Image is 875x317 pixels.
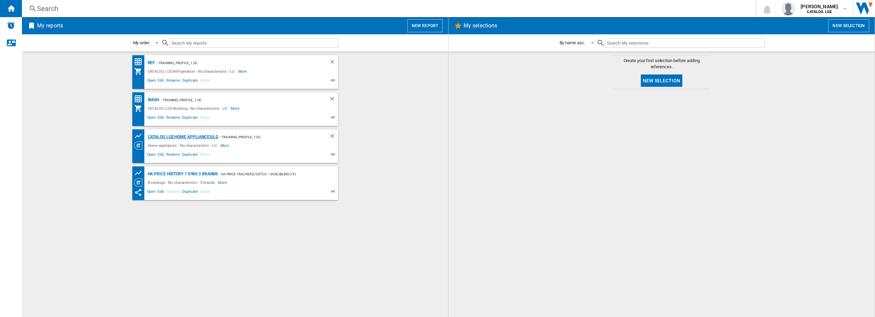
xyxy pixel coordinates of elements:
div: My Assortment [134,104,146,113]
div: - Training_Profile_1 (4) [159,96,315,104]
div: Category View [134,141,146,150]
img: profile.jpg [781,2,795,15]
h2: My selections [462,19,499,32]
span: Duplicate [181,114,199,122]
img: alerts-logo.svg [7,21,15,30]
span: Open [146,188,157,197]
div: - HA Price Tracker (costco -> dox) (blim) (19) [218,170,324,178]
div: My order [133,40,149,45]
h2: My reports [36,19,64,32]
div: CATALOG LGE:Refrigeration - No characteristic - LG [146,67,238,75]
span: Rename [165,188,181,197]
span: Create your first selection before adding references. [614,58,710,70]
span: Edit [157,151,165,160]
div: Home appliances - No characteristic - LG [146,141,220,150]
div: - Training_Profile_1 (4) [218,133,315,141]
div: Delete [329,133,338,141]
span: [PERSON_NAME] [801,3,838,10]
span: Edit [157,77,165,85]
span: Open [146,77,157,85]
ng-md-icon: This report has been shared with you [134,188,142,197]
span: Rename [165,114,181,122]
button: New selection [641,74,682,87]
div: WASH [146,96,159,104]
span: More [231,104,241,113]
div: By name asc. [560,40,585,45]
div: REF [146,59,155,67]
div: Delete [329,59,338,67]
div: My Assortment [134,67,146,75]
input: Search My reports [169,38,338,48]
div: CATALOG LGE:Home appliances/LG [146,133,218,141]
span: Edit [157,114,165,122]
span: Rename [165,151,181,160]
div: Product prices grid [134,169,146,177]
div: Search [37,4,738,13]
span: Share [199,77,211,85]
span: Share [199,114,211,122]
span: Duplicate [181,151,199,160]
div: CATALOG LGE:Washing - No characteristic - LG [146,104,231,113]
span: Share [199,151,211,160]
span: Rename [165,77,181,85]
div: Product prices grid [134,132,146,140]
input: Search My selections [605,38,764,48]
div: Price Matrix [134,95,146,103]
span: Duplicate [181,188,199,197]
span: Share [199,188,211,197]
span: More [220,141,230,150]
span: More [218,178,228,187]
div: Category View [134,178,146,187]
span: More [238,67,248,75]
span: Open [146,114,157,122]
div: Delete [329,96,338,104]
b: CATALOG LGE [807,10,832,14]
span: Open [146,151,157,160]
div: - Training_Profile_1 (4) [155,59,315,67]
button: New selection [828,19,869,32]
button: New report [407,19,443,32]
div: 8 catalogs - No characteristic - 5 brands [146,178,218,187]
span: Duplicate [181,77,199,85]
div: HA Price History 7 Dyas 3 Brands [146,170,218,178]
div: Price Matrix [134,58,146,66]
span: Edit [157,188,165,197]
